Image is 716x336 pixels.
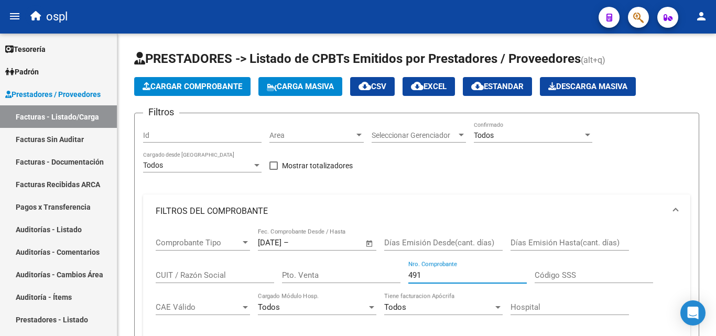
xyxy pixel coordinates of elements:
app-download-masive: Descarga masiva de comprobantes (adjuntos) [540,77,636,96]
mat-icon: cloud_download [471,80,484,92]
span: Area [269,131,354,140]
span: (alt+q) [581,55,605,65]
mat-expansion-panel-header: FILTROS DEL COMPROBANTE [143,194,690,228]
span: CSV [359,82,386,91]
span: Cargar Comprobante [143,82,242,91]
span: – [284,238,289,247]
button: Cargar Comprobante [134,77,251,96]
span: CAE Válido [156,302,241,312]
div: Open Intercom Messenger [680,300,706,326]
span: ospl [46,5,68,28]
span: Tesorería [5,44,46,55]
span: Comprobante Tipo [156,238,241,247]
button: Estandar [463,77,532,96]
mat-icon: cloud_download [359,80,371,92]
button: Open calendar [364,237,376,250]
button: Carga Masiva [258,77,342,96]
span: Todos [474,131,494,139]
mat-icon: person [695,10,708,23]
mat-panel-title: FILTROS DEL COMPROBANTE [156,205,665,217]
h3: Filtros [143,105,179,120]
button: EXCEL [403,77,455,96]
input: End date [291,238,342,247]
span: Seleccionar Gerenciador [372,131,457,140]
span: Prestadores / Proveedores [5,89,101,100]
span: Todos [143,161,163,169]
span: Todos [258,302,280,312]
button: Descarga Masiva [540,77,636,96]
span: Descarga Masiva [548,82,627,91]
span: Carga Masiva [267,82,334,91]
span: EXCEL [411,82,447,91]
button: CSV [350,77,395,96]
mat-icon: cloud_download [411,80,424,92]
span: Estandar [471,82,524,91]
span: Padrón [5,66,39,78]
span: Todos [384,302,406,312]
mat-icon: menu [8,10,21,23]
span: Mostrar totalizadores [282,159,353,172]
span: PRESTADORES -> Listado de CPBTs Emitidos por Prestadores / Proveedores [134,51,581,66]
input: Start date [258,238,281,247]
